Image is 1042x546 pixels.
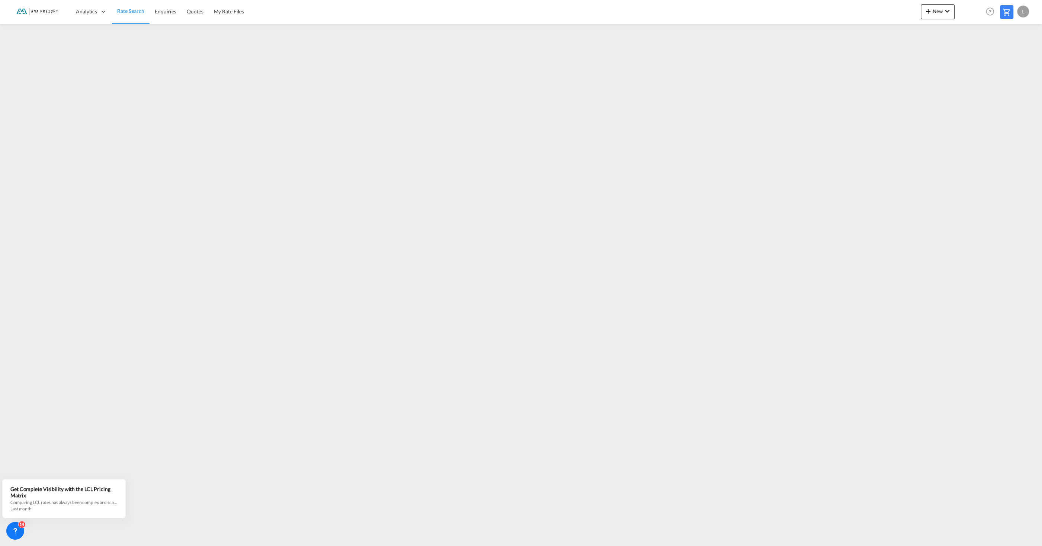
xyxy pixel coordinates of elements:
[76,8,97,15] span: Analytics
[1017,6,1029,17] div: L
[117,8,144,14] span: Rate Search
[921,4,955,19] button: icon-plus 400-fgNewicon-chevron-down
[924,7,933,16] md-icon: icon-plus 400-fg
[187,8,203,15] span: Quotes
[214,8,244,15] span: My Rate Files
[11,3,61,20] img: f843cad07f0a11efa29f0335918cc2fb.png
[984,5,996,18] span: Help
[943,7,952,16] md-icon: icon-chevron-down
[924,8,952,14] span: New
[155,8,176,15] span: Enquiries
[984,5,1000,19] div: Help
